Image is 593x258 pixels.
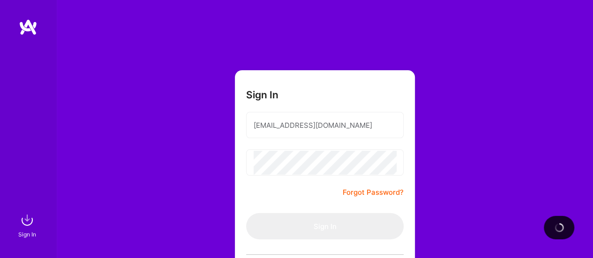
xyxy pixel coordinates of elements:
[19,19,38,36] img: logo
[343,187,404,198] a: Forgot Password?
[246,213,404,239] button: Sign In
[20,211,37,239] a: sign inSign In
[18,211,37,229] img: sign in
[246,89,278,101] h3: Sign In
[254,113,396,137] input: Email...
[554,222,564,233] img: loading
[18,229,36,239] div: Sign In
